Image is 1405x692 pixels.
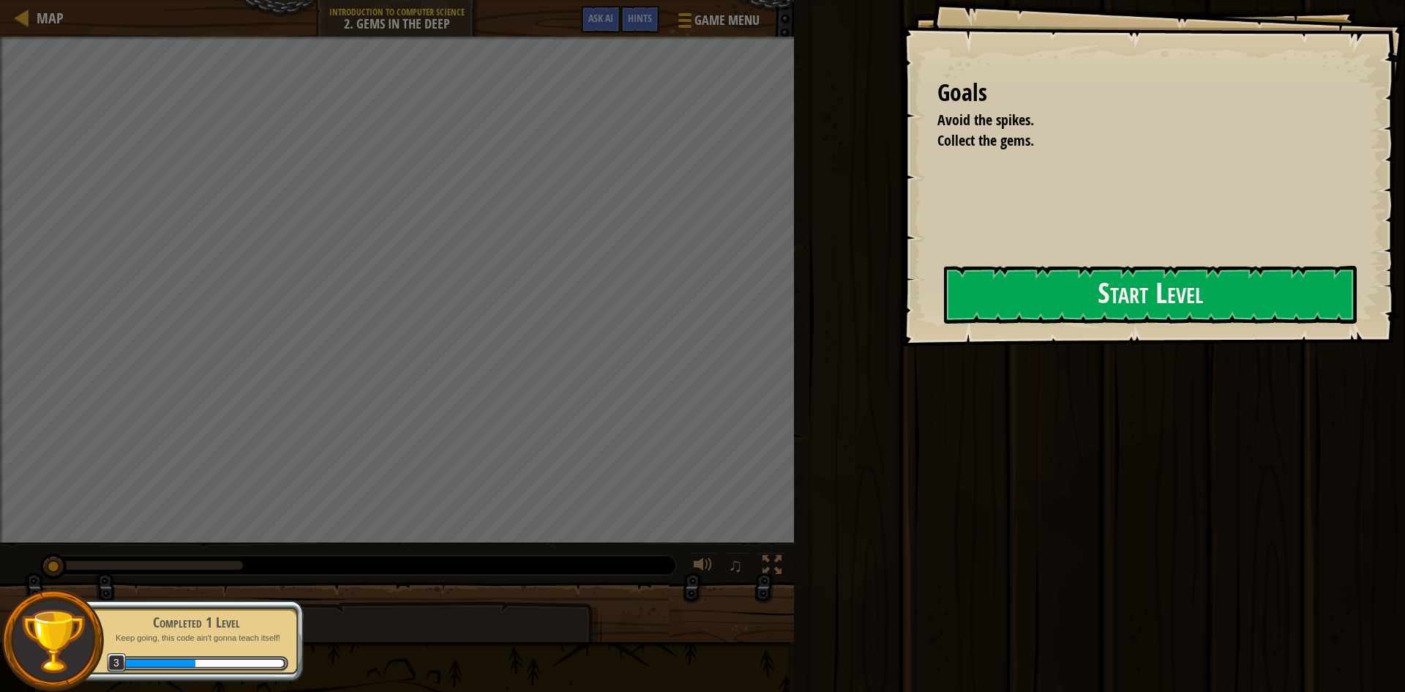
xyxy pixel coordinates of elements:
div: Completed 1 Level [104,612,288,633]
span: Game Menu [694,11,760,30]
button: Toggle fullscreen [757,552,787,582]
button: Start Level [944,266,1357,324]
a: Map [29,8,64,28]
li: Collect the gems. [919,130,1350,152]
div: Goals [937,76,1354,110]
p: Keep going, this code ain't gonna teach itself! [104,633,288,644]
li: Avoid the spikes. [919,110,1350,131]
span: Avoid the spikes. [937,110,1034,130]
button: Ask AI [581,6,621,33]
span: Collect the gems. [937,130,1034,150]
span: Hints [628,11,652,25]
span: 3 [107,653,127,673]
button: ♫ [725,552,750,582]
span: Ask AI [588,11,613,25]
button: Adjust volume [689,552,718,582]
button: Game Menu [667,6,768,40]
span: ♫ [728,554,743,576]
span: Map [37,8,64,28]
img: trophy.png [20,608,86,674]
